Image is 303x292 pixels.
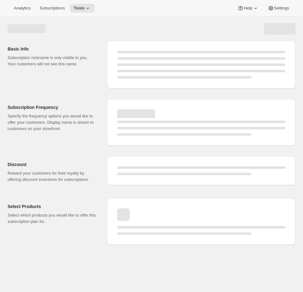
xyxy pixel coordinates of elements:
[70,4,95,13] button: Tools
[264,4,293,13] button: Settings
[8,55,97,67] p: Subscription nickname is only visible to you. Your customers will not see this name.
[234,4,262,13] button: Help
[39,6,65,11] span: Subscriptions
[8,212,97,225] p: Select which products you would like to offer this subscription plan for.
[244,6,252,11] span: Help
[8,203,97,210] h2: Select Products
[8,161,97,168] h2: Discount
[74,6,85,11] span: Tools
[10,4,34,13] button: Analytics
[8,113,97,132] p: Specify the frequency options you would like to offer your customers. Display name is shown to cu...
[8,104,97,110] h2: Subscription Frequency
[8,170,97,183] p: Reward your customers for their loyalty by offering discount incentives for subscriptions.
[274,6,289,11] span: Settings
[8,46,97,52] h2: Basic Info
[36,4,68,13] button: Subscriptions
[14,6,31,11] span: Analytics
